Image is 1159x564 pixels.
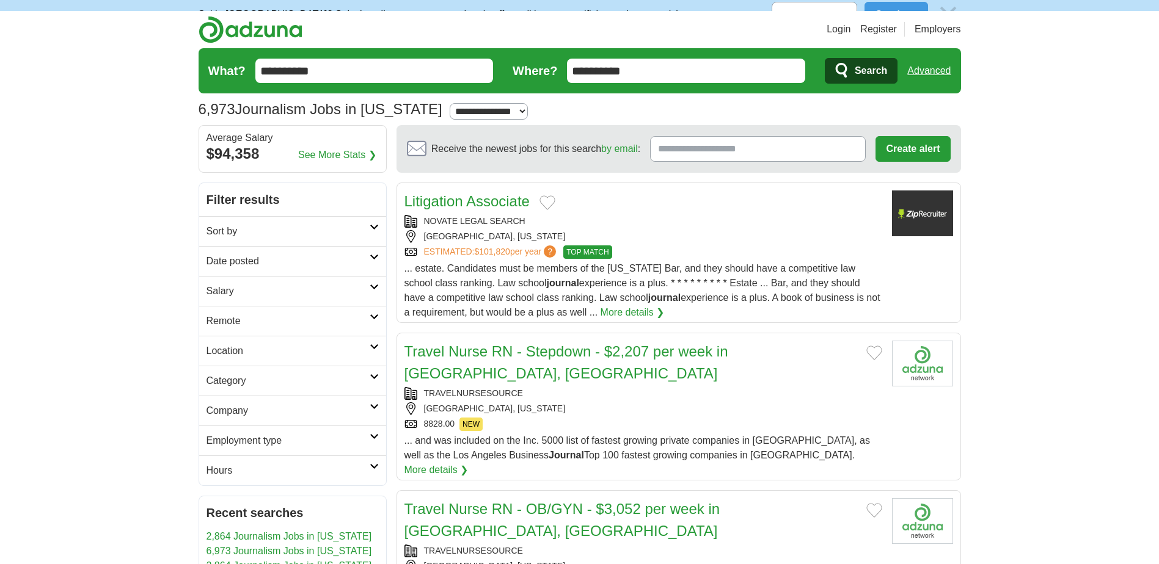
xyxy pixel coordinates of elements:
h2: Employment type [207,433,370,448]
span: $101,820 [474,247,510,256]
div: TRAVELNURSESOURCE [404,544,882,557]
div: [GEOGRAPHIC_DATA], [US_STATE] [404,230,882,243]
span: 6,973 [199,98,235,120]
label: Where? [513,62,557,80]
span: TOP MATCH [563,245,612,259]
a: Travel Nurse RN - OB/GYN - $3,052 per week in [GEOGRAPHIC_DATA], [GEOGRAPHIC_DATA] [404,501,720,539]
div: 8828.00 [404,418,882,431]
a: Salary [199,276,386,306]
img: Company logo [892,498,953,544]
h2: Company [207,403,370,418]
a: Hours [199,455,386,485]
a: Litigation Associate [404,193,530,209]
a: Category [199,366,386,396]
button: Add to favorite jobs [866,345,882,360]
h2: Category [207,374,370,388]
a: More details ❯ [601,305,665,320]
h2: Sort by [207,224,370,239]
h2: Date posted [207,254,370,269]
h2: Location [207,344,370,358]
span: ? [544,245,556,258]
h2: Recent searches [207,504,379,522]
a: Company [199,396,386,425]
strong: journal [648,292,681,303]
strong: journal [547,278,579,288]
span: Search [855,59,887,83]
button: Add to favorite jobs [866,503,882,518]
label: What? [208,62,246,80]
div: NOVATE LEGAL SEARCH [404,215,882,228]
p: Sei in [GEOGRAPHIC_DATA]? Seleziona il tuo paese per vedere le offerte di lavoro specifiche per l... [199,7,697,22]
a: See More Stats ❯ [298,148,376,162]
a: More details ❯ [404,463,469,477]
span: ... and was included on the Inc. 5000 list of fastest growing private companies in [GEOGRAPHIC_DA... [404,435,870,460]
a: ESTIMATED:$101,820per year? [424,245,559,259]
strong: Journal [549,450,584,460]
a: Travel Nurse RN - Stepdown - $2,207 per week in [GEOGRAPHIC_DATA], [GEOGRAPHIC_DATA] [404,343,728,381]
a: Login [827,22,850,37]
button: Create alert [876,136,950,162]
span: ... estate. Candidates must be members of the [US_STATE] Bar, and they should have a competitive ... [404,263,880,317]
div: Average Salary [207,133,379,143]
a: Employers [915,22,961,37]
a: Advanced [907,59,951,83]
a: 6,973 Journalism Jobs in [US_STATE] [207,546,372,556]
h2: Remote [207,314,370,328]
button: Search [825,58,898,84]
a: Sort by [199,216,386,246]
div: [GEOGRAPHIC_DATA], [US_STATE] [404,402,882,415]
a: Register [860,22,897,37]
button: Add to favorite jobs [539,195,555,210]
a: Date posted [199,246,386,276]
div: TRAVELNURSESOURCE [404,387,882,400]
span: Receive the newest jobs for this search : [431,142,640,156]
div: $94,358 [207,143,379,165]
h2: Salary [207,284,370,298]
a: Employment type [199,425,386,455]
img: Company logo [892,190,953,236]
button: Continua [865,2,927,27]
h2: Hours [207,463,370,478]
img: icon_close_no_bg.svg [935,2,961,27]
a: by email [601,143,638,154]
img: Adzuna logo [199,16,302,43]
h2: Filter results [199,183,386,216]
img: Company logo [892,341,953,386]
a: 2,864 Journalism Jobs in [US_STATE] [207,531,372,541]
a: Remote [199,306,386,336]
h1: Journalism Jobs in [US_STATE] [199,101,442,117]
a: Location [199,336,386,366]
span: NEW [459,418,483,431]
